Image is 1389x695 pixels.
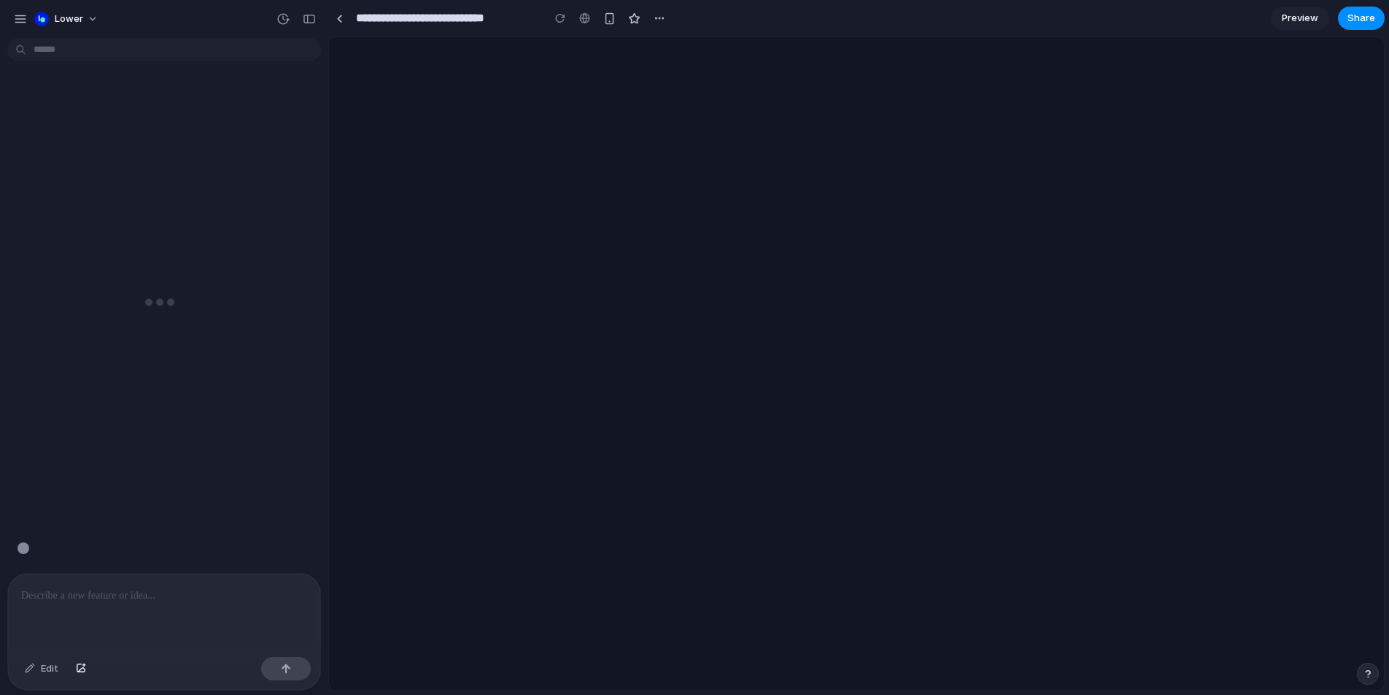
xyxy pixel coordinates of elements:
[1347,11,1375,26] span: Share
[1271,7,1329,30] a: Preview
[55,12,83,26] span: Lower
[28,7,106,31] button: Lower
[1282,11,1318,26] span: Preview
[1338,7,1385,30] button: Share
